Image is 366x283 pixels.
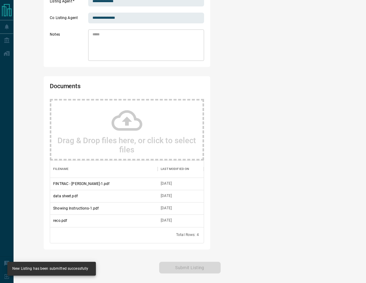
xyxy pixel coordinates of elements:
[12,264,89,274] div: New Listing has been submitted successfully
[161,181,172,186] div: Sep 13, 2025
[161,193,172,198] div: Sep 13, 2025
[53,218,67,223] p: reco.pdf
[158,160,204,178] div: Last Modified On
[53,206,99,211] p: Showing Instructions-1.pdf
[53,160,69,178] div: Filename
[50,160,158,178] div: Filename
[53,181,109,187] p: FINTRAC - [PERSON_NAME]-1.pdf
[50,82,142,93] h2: Documents
[176,232,199,238] div: Total Rows: 4
[57,136,196,154] h2: Drag & Drop files here, or click to select files
[53,193,78,199] p: data sheet.pdf
[161,218,172,223] div: Sep 13, 2025
[50,99,204,160] div: Drag & Drop files here, or click to select files
[161,160,189,178] div: Last Modified On
[50,15,87,23] label: Co Listing Agent
[161,206,172,211] div: Sep 13, 2025
[50,32,87,61] label: Notes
